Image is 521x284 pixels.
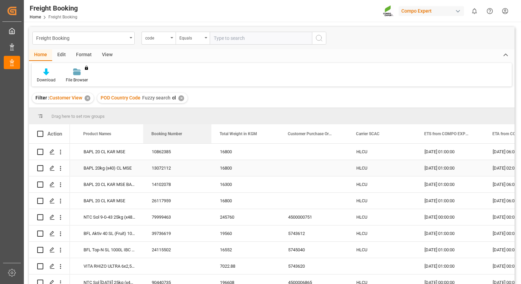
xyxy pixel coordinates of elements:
[75,225,144,241] div: BFL Aktiv 40 SL (Fruit) 10L (x60) CL MTO
[399,6,464,16] div: Compo Expert
[178,95,184,101] div: ✕
[29,209,70,225] div: Press SPACE to select this row.
[212,258,280,274] div: 7022.88
[416,242,485,258] div: [DATE] 01:00:00
[47,131,62,137] div: Action
[29,193,70,209] div: Press SPACE to select this row.
[101,95,140,100] span: POD Country Code
[29,258,70,274] div: Press SPACE to select this row.
[144,209,212,225] div: 79999463
[416,160,485,176] div: [DATE] 01:00:00
[482,3,497,19] button: Help Center
[75,209,144,225] div: NTC Sol 9-0-43 25kg (x48) INT MSE
[179,33,203,41] div: Equals
[29,144,70,160] div: Press SPACE to select this row.
[348,225,416,241] div: HLCU
[144,225,212,241] div: 39736619
[30,3,78,13] div: Freight Booking
[416,176,485,192] div: [DATE] 01:00:00
[212,242,280,258] div: 16552
[280,209,348,225] div: 4500000751
[29,160,70,176] div: Press SPACE to select this row.
[142,32,176,45] button: open menu
[212,160,280,176] div: 16800
[383,5,394,17] img: Screenshot%202023-09-29%20at%2010.02.21.png_1712312052.png
[36,33,127,42] div: Freight Booking
[220,131,257,136] span: Total Weight in KGM
[75,160,144,176] div: BAPL 20kg (x40) CL MSE
[30,15,41,19] a: Home
[348,242,416,258] div: HLCU
[280,258,348,274] div: 5743620
[75,193,144,209] div: BAPL 20 CL KAR MSE
[176,32,210,45] button: open menu
[75,242,144,258] div: BFL Top-N SL 1000L IBC (w/o TE) DE,ES;BFL Top-N SL 20L (x48) CL MTO
[144,176,212,192] div: 14102078
[356,131,379,136] span: Carrier SCAC
[75,176,144,192] div: BAPL 20 CL KAR MSE BAPL 5 kg (caja 3x5 kg)
[280,242,348,258] div: 5745040
[35,95,49,100] span: Filter :
[145,33,168,41] div: code
[467,3,482,19] button: show 0 new notifications
[32,32,135,45] button: open menu
[212,209,280,225] div: 245760
[348,176,416,192] div: HLCU
[212,144,280,160] div: 16800
[348,209,416,225] div: HLCU
[29,49,52,61] div: Home
[75,258,144,274] div: VITA RHIZO ULTRA 6x2,5L (x48) [PERSON_NAME] Rhizo Ultra 10L (x60) CL MTO
[144,160,212,176] div: 13072112
[212,193,280,209] div: 16800
[83,131,111,136] span: Product Names
[85,95,90,101] div: ✕
[75,144,144,160] div: BAPL 20 CL KAR MSE
[348,193,416,209] div: HLCU
[210,32,312,45] input: Type to search
[212,176,280,192] div: 16300
[52,49,71,61] div: Edit
[288,131,333,136] span: Customer Purchase Order Numbers
[416,209,485,225] div: [DATE] 00:00:00
[29,225,70,242] div: Press SPACE to select this row.
[144,242,212,258] div: 24115502
[212,225,280,241] div: 19560
[29,176,70,193] div: Press SPACE to select this row.
[97,49,118,61] div: View
[142,95,170,100] span: Fuzzy search
[416,144,485,160] div: [DATE] 01:00:00
[348,144,416,160] div: HLCU
[424,131,470,136] span: ETS from COMPO EXPERT
[29,242,70,258] div: Press SPACE to select this row.
[144,144,212,160] div: 10862385
[71,49,97,61] div: Format
[172,95,176,100] span: cl
[144,193,212,209] div: 26117959
[348,160,416,176] div: HLCU
[416,225,485,241] div: [DATE] 01:00:00
[49,95,82,100] span: Customer View
[51,114,105,119] span: Drag here to set row groups
[416,193,485,209] div: [DATE] 01:00:00
[151,131,182,136] span: Booking Number
[280,225,348,241] div: 5743612
[416,258,485,274] div: [DATE] 01:00:00
[37,77,56,83] div: Download
[312,32,326,45] button: search button
[399,4,467,17] button: Compo Expert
